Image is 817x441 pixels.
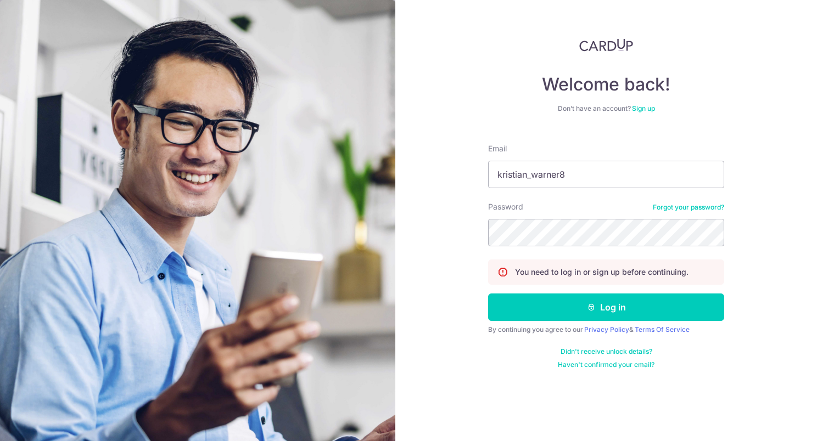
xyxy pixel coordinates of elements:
[558,360,654,369] a: Haven't confirmed your email?
[488,161,724,188] input: Enter your Email
[632,104,655,112] a: Sign up
[579,38,633,52] img: CardUp Logo
[561,347,652,356] a: Didn't receive unlock details?
[488,201,523,212] label: Password
[488,73,724,95] h4: Welcome back!
[515,267,689,278] p: You need to log in or sign up before continuing.
[635,325,690,333] a: Terms Of Service
[488,104,724,113] div: Don’t have an account?
[488,293,724,321] button: Log in
[488,325,724,334] div: By continuing you agree to our &
[653,203,724,212] a: Forgot your password?
[488,143,507,154] label: Email
[584,325,629,333] a: Privacy Policy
